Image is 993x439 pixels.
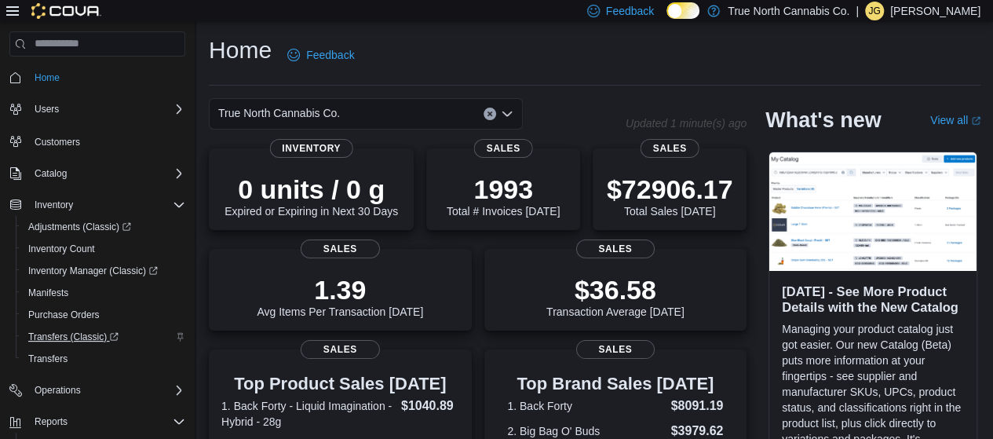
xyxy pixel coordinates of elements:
[765,108,881,133] h2: What's new
[28,164,73,183] button: Catalog
[22,305,106,324] a: Purchase Orders
[16,282,192,304] button: Manifests
[28,196,185,214] span: Inventory
[218,104,340,123] span: True North Cannabis Co.
[16,326,192,348] a: Transfers (Classic)
[22,218,185,236] span: Adjustments (Classic)
[28,131,185,151] span: Customers
[865,2,884,20] div: Jessica Gallant
[3,130,192,152] button: Customers
[28,309,100,321] span: Purchase Orders
[626,117,747,130] p: Updated 1 minute(s) ago
[22,262,185,280] span: Inventory Manager (Classic)
[28,381,185,400] span: Operations
[16,304,192,326] button: Purchase Orders
[22,349,185,368] span: Transfers
[28,196,79,214] button: Inventory
[507,375,723,393] h3: Top Brand Sales [DATE]
[35,199,73,211] span: Inventory
[28,243,95,255] span: Inventory Count
[474,139,533,158] span: Sales
[3,98,192,120] button: Users
[28,412,185,431] span: Reports
[16,238,192,260] button: Inventory Count
[28,331,119,343] span: Transfers (Classic)
[868,2,880,20] span: JG
[22,349,74,368] a: Transfers
[666,2,699,19] input: Dark Mode
[16,348,192,370] button: Transfers
[507,423,664,439] dt: 2. Big Bag O' Buds
[22,262,164,280] a: Inventory Manager (Classic)
[607,174,733,205] p: $72906.17
[22,240,185,258] span: Inventory Count
[971,116,980,126] svg: External link
[447,174,560,205] p: 1993
[28,68,185,87] span: Home
[856,2,859,20] p: |
[257,274,423,318] div: Avg Items Per Transaction [DATE]
[35,103,59,115] span: Users
[35,71,60,84] span: Home
[28,221,131,233] span: Adjustments (Classic)
[257,274,423,305] p: 1.39
[28,412,74,431] button: Reports
[546,274,685,305] p: $36.58
[3,411,192,433] button: Reports
[28,164,185,183] span: Catalog
[28,353,68,365] span: Transfers
[22,327,125,346] a: Transfers (Classic)
[22,284,75,302] a: Manifests
[576,240,655,258] span: Sales
[209,35,272,66] h1: Home
[22,305,185,324] span: Purchase Orders
[31,3,101,19] img: Cova
[890,2,980,20] p: [PERSON_NAME]
[670,397,723,415] dd: $8091.19
[221,398,395,430] dt: 1. Back Forty - Liquid Imagination - Hybrid - 28g
[28,381,87,400] button: Operations
[447,174,560,218] div: Total # Invoices [DATE]
[35,384,81,397] span: Operations
[28,100,65,119] button: Users
[281,39,360,71] a: Feedback
[501,108,513,120] button: Open list of options
[22,240,101,258] a: Inventory Count
[16,260,192,282] a: Inventory Manager (Classic)
[401,397,459,415] dd: $1040.89
[3,66,192,89] button: Home
[728,2,849,20] p: True North Cannabis Co.
[225,174,398,218] div: Expired or Expiring in Next 30 Days
[28,287,68,299] span: Manifests
[28,133,86,152] a: Customers
[35,136,80,148] span: Customers
[35,415,68,428] span: Reports
[301,240,379,258] span: Sales
[28,265,158,277] span: Inventory Manager (Classic)
[22,218,137,236] a: Adjustments (Classic)
[930,114,980,126] a: View allExternal link
[484,108,496,120] button: Clear input
[546,274,685,318] div: Transaction Average [DATE]
[22,284,185,302] span: Manifests
[3,163,192,185] button: Catalog
[225,174,398,205] p: 0 units / 0 g
[641,139,699,158] span: Sales
[28,100,185,119] span: Users
[782,284,964,315] h3: [DATE] - See More Product Details with the New Catalog
[301,340,379,359] span: Sales
[606,3,654,19] span: Feedback
[269,139,353,158] span: Inventory
[507,398,664,414] dt: 1. Back Forty
[576,340,655,359] span: Sales
[16,216,192,238] a: Adjustments (Classic)
[306,47,354,63] span: Feedback
[3,379,192,401] button: Operations
[35,167,67,180] span: Catalog
[607,174,733,218] div: Total Sales [DATE]
[28,68,66,87] a: Home
[22,327,185,346] span: Transfers (Classic)
[3,194,192,216] button: Inventory
[221,375,459,393] h3: Top Product Sales [DATE]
